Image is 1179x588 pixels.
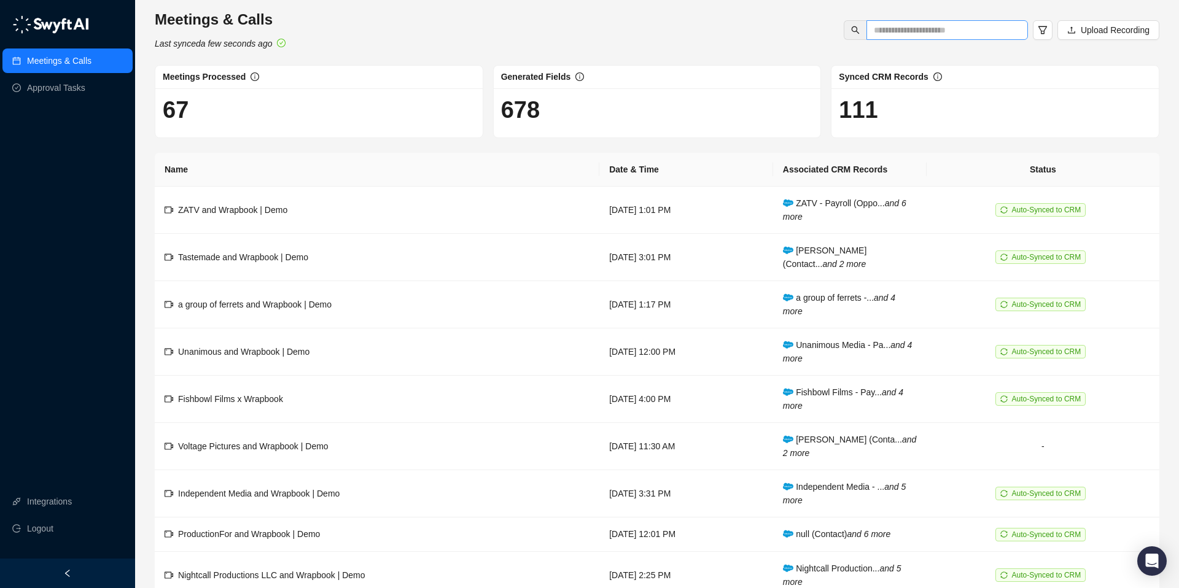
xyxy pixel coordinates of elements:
[1012,530,1081,539] span: Auto-Synced to CRM
[1000,395,1008,403] span: sync
[599,281,773,328] td: [DATE] 1:17 PM
[927,153,1159,187] th: Status
[165,571,173,579] span: video-camera
[12,15,89,34] img: logo-05li4sbe.png
[178,300,332,309] span: a group of ferrets and Wrapbook | Demo
[27,489,72,514] a: Integrations
[165,395,173,403] span: video-camera
[783,340,912,363] i: and 4 more
[783,293,895,316] span: a group of ferrets -...
[1000,571,1008,579] span: sync
[783,435,916,458] span: [PERSON_NAME] (Conta...
[1012,395,1081,403] span: Auto-Synced to CRM
[783,435,916,458] i: and 2 more
[1038,25,1048,35] span: filter
[155,10,286,29] h3: Meetings & Calls
[178,347,309,357] span: Unanimous and Wrapbook | Demo
[178,570,365,580] span: Nightcall Productions LLC and Wrapbook | Demo
[165,442,173,451] span: video-camera
[783,529,890,539] span: null (Contact)
[165,530,173,538] span: video-camera
[165,347,173,356] span: video-camera
[63,569,72,578] span: left
[1137,546,1167,576] div: Open Intercom Messenger
[178,441,329,451] span: Voltage Pictures and Wrapbook | Demo
[599,376,773,423] td: [DATE] 4:00 PM
[163,72,246,82] span: Meetings Processed
[773,153,927,187] th: Associated CRM Records
[1000,490,1008,497] span: sync
[839,96,1151,124] h1: 111
[783,198,906,222] span: ZATV - Payroll (Oppo...
[27,75,85,100] a: Approval Tasks
[1000,348,1008,355] span: sync
[163,96,475,124] h1: 67
[1081,23,1150,37] span: Upload Recording
[783,246,867,269] span: [PERSON_NAME] (Contact...
[783,293,895,316] i: and 4 more
[165,206,173,214] span: video-camera
[599,187,773,234] td: [DATE] 1:01 PM
[251,72,259,81] span: info-circle
[165,300,173,309] span: video-camera
[1012,300,1081,309] span: Auto-Synced to CRM
[178,205,287,215] span: ZATV and Wrapbook | Demo
[165,253,173,261] span: video-camera
[277,39,286,47] span: check-circle
[783,387,903,411] i: and 4 more
[783,563,901,587] span: Nightcall Production...
[1012,206,1081,214] span: Auto-Synced to CRM
[501,72,571,82] span: Generated Fields
[599,470,773,517] td: [DATE] 3:31 PM
[1057,20,1159,40] button: Upload Recording
[1000,253,1008,261] span: sync
[12,524,21,533] span: logout
[155,153,599,187] th: Name
[1000,301,1008,308] span: sync
[165,489,173,498] span: video-camera
[501,96,814,124] h1: 678
[599,153,773,187] th: Date & Time
[851,26,860,34] span: search
[27,48,91,73] a: Meetings & Calls
[839,72,928,82] span: Synced CRM Records
[783,482,906,505] i: and 5 more
[27,516,53,541] span: Logout
[599,517,773,552] td: [DATE] 12:01 PM
[1012,347,1081,356] span: Auto-Synced to CRM
[178,252,308,262] span: Tastemade and Wrapbook | Demo
[178,529,320,539] span: ProductionFor and Wrapbook | Demo
[783,198,906,222] i: and 6 more
[155,39,272,48] i: Last synced a few seconds ago
[783,563,901,587] i: and 5 more
[783,387,903,411] span: Fishbowl Films - Pay...
[575,72,584,81] span: info-circle
[1000,530,1008,538] span: sync
[847,529,890,539] i: and 6 more
[178,394,283,404] span: Fishbowl Films x Wrapbook
[1000,206,1008,214] span: sync
[783,482,906,505] span: Independent Media - ...
[1012,571,1081,579] span: Auto-Synced to CRM
[599,423,773,470] td: [DATE] 11:30 AM
[933,72,942,81] span: info-circle
[599,234,773,281] td: [DATE] 3:01 PM
[1012,489,1081,498] span: Auto-Synced to CRM
[822,259,866,269] i: and 2 more
[1012,253,1081,261] span: Auto-Synced to CRM
[783,340,912,363] span: Unanimous Media - Pa...
[178,489,340,498] span: Independent Media and Wrapbook | Demo
[1067,26,1076,34] span: upload
[927,423,1159,470] td: -
[599,328,773,376] td: [DATE] 12:00 PM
